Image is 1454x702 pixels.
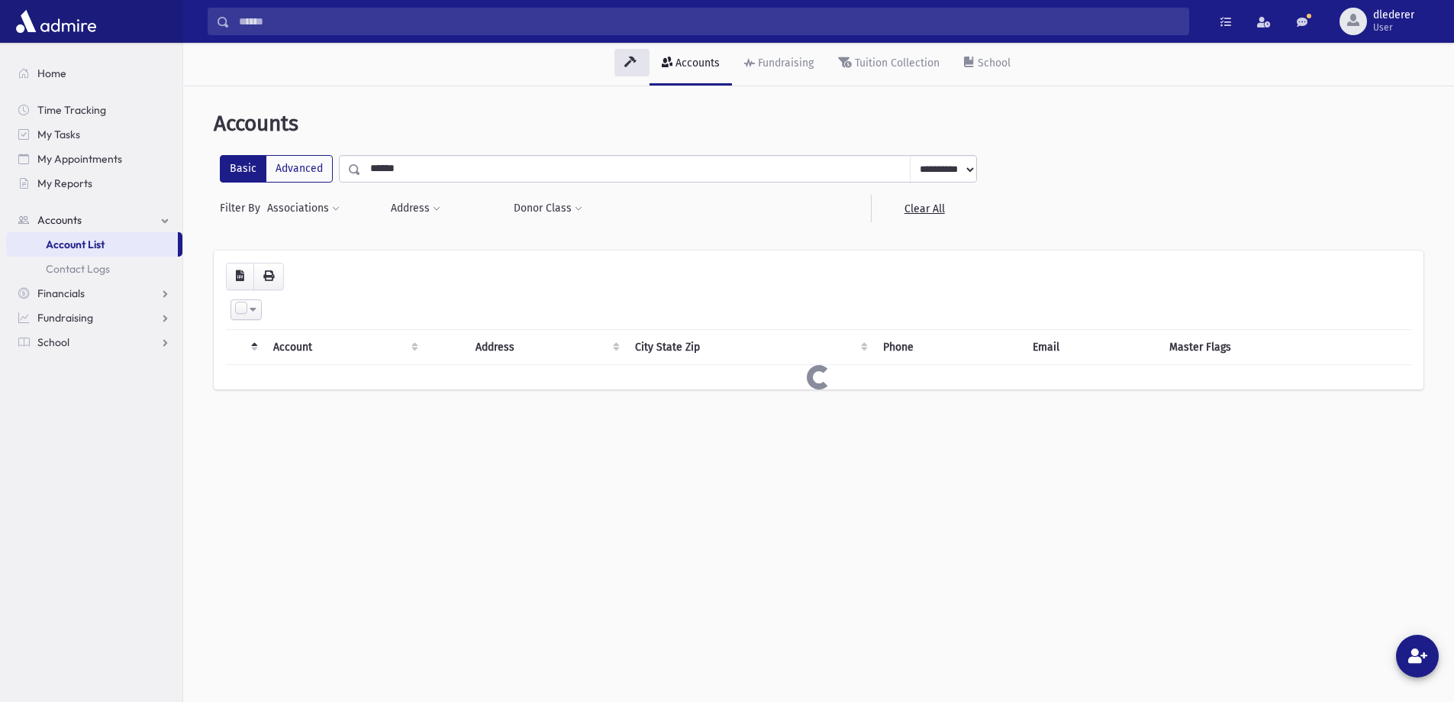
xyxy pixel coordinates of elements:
[6,232,178,257] a: Account List
[650,43,732,86] a: Accounts
[424,329,466,364] th: : activate to sort column ascending
[37,152,122,166] span: My Appointments
[1373,21,1414,34] span: User
[253,263,284,290] button: Print
[6,122,182,147] a: My Tasks
[266,155,333,183] label: Advanced
[226,329,264,364] th: : activate to sort column descending
[6,330,182,354] a: School
[37,286,85,300] span: Financials
[755,57,814,70] div: Fundraising
[37,176,92,190] span: My Reports
[6,98,182,122] a: Time Tracking
[852,57,940,70] div: Tuition Collection
[214,111,298,136] span: Accounts
[513,195,583,222] button: Donor Class
[37,103,106,117] span: Time Tracking
[1160,329,1411,364] th: Master Flags : activate to sort column ascending
[390,195,441,222] button: Address
[37,128,80,141] span: My Tasks
[6,281,182,306] a: Financials
[46,238,105,251] span: Account List
[46,262,110,276] span: Contact Logs
[6,171,182,196] a: My Reports
[6,257,182,281] a: Contact Logs
[264,329,424,364] th: Account: activate to sort column ascending
[1024,329,1159,364] th: Email : activate to sort column ascending
[220,155,266,183] label: Basic
[226,263,254,290] button: CSV
[37,335,69,349] span: School
[1373,9,1414,21] span: dlederer
[37,66,66,80] span: Home
[220,155,333,183] div: FilterModes
[12,6,100,37] img: AdmirePro
[466,329,626,364] th: Address : activate to sort column ascending
[975,57,1011,70] div: School
[230,8,1188,35] input: Search
[37,311,93,325] span: Fundraising
[732,43,826,86] a: Fundraising
[6,208,182,232] a: Accounts
[626,329,874,364] th: City State Zip : activate to sort column ascending
[672,57,720,70] div: Accounts
[6,147,182,171] a: My Appointments
[266,195,340,222] button: Associations
[37,213,82,227] span: Accounts
[952,43,1023,86] a: School
[6,61,182,86] a: Home
[826,43,952,86] a: Tuition Collection
[220,200,266,216] span: Filter By
[871,195,977,222] a: Clear All
[874,329,1024,364] th: Phone : activate to sort column ascending
[6,306,182,330] a: Fundraising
